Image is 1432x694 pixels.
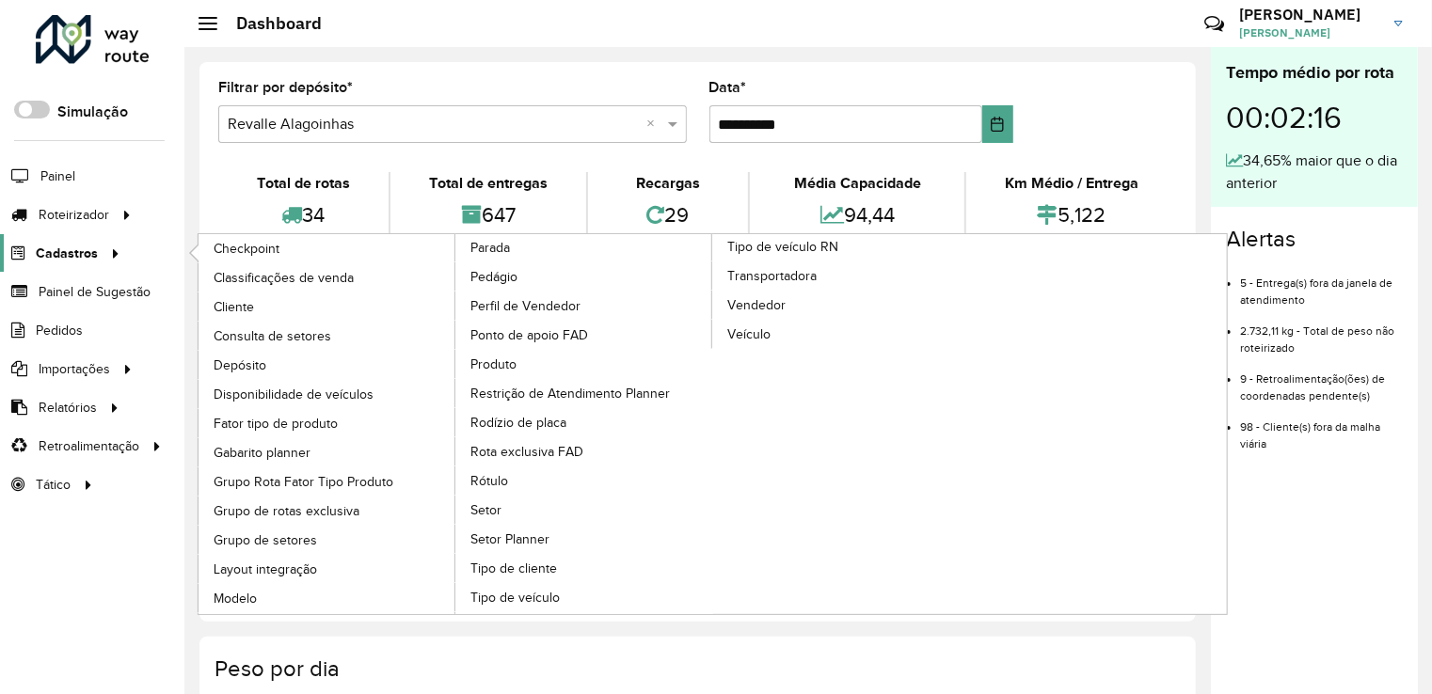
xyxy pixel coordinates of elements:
label: Simulação [57,101,128,123]
span: Pedágio [470,267,517,287]
a: Classificações de venda [199,263,456,292]
a: Parada [199,234,713,614]
span: Depósito [214,355,266,375]
div: Total de rotas [223,172,384,195]
a: Checkpoint [199,234,456,262]
a: Modelo [199,584,456,612]
a: Rota exclusiva FAD [455,437,713,465]
a: Veículo [712,320,970,348]
button: Choose Date [982,105,1014,143]
a: Layout integração [199,555,456,583]
a: Pedágio [455,262,713,291]
a: Cliente [199,292,456,321]
span: Perfil de Vendedor [470,296,581,316]
a: Tipo de cliente [455,554,713,582]
a: Vendedor [712,291,970,319]
span: Produto [470,355,517,374]
span: Transportadora [727,266,817,286]
span: Layout integração [214,560,317,579]
li: 5 - Entrega(s) fora da janela de atendimento [1240,260,1403,308]
span: Relatórios [39,398,97,418]
div: Recargas [593,172,744,195]
span: Fator tipo de produto [214,414,338,434]
span: Setor Planner [470,529,549,549]
a: Grupo de setores [199,526,456,554]
a: Gabarito planner [199,438,456,466]
a: Consulta de setores [199,322,456,350]
div: 29 [593,195,744,235]
a: Restrição de Atendimento Planner [455,379,713,407]
span: Rótulo [470,471,508,491]
a: Tipo de veículo RN [455,234,970,614]
div: Tempo médio por rota [1226,60,1403,86]
a: Tipo de veículo [455,583,713,611]
a: Produto [455,350,713,378]
span: Tipo de veículo RN [727,237,838,257]
h2: Dashboard [217,13,322,34]
a: Rótulo [455,466,713,495]
label: Data [709,76,747,99]
span: Tipo de veículo [470,588,560,607]
label: Filtrar por depósito [218,76,353,99]
a: Fator tipo de produto [199,409,456,437]
a: Contato Rápido [1194,4,1234,44]
div: Total de entregas [395,172,581,195]
span: Clear all [647,113,663,135]
span: Tipo de cliente [470,559,557,578]
div: 34,65% maior que o dia anterior [1226,150,1403,195]
div: 00:02:16 [1226,86,1403,150]
span: Retroalimentação [39,436,139,456]
span: Rodízio de placa [470,413,566,433]
span: Modelo [214,589,257,608]
span: Vendedor [727,295,786,315]
div: 647 [395,195,581,235]
span: Importações [39,359,110,379]
h4: Peso por dia [215,655,1177,683]
span: Grupo de rotas exclusiva [214,501,359,521]
span: Setor [470,500,501,520]
h4: Alertas [1226,226,1403,253]
span: Grupo Rota Fator Tipo Produto [214,472,393,492]
span: Cliente [214,297,254,317]
a: Disponibilidade de veículos [199,380,456,408]
li: 2.732,11 kg - Total de peso não roteirizado [1240,308,1403,356]
a: Ponto de apoio FAD [455,321,713,349]
li: 98 - Cliente(s) fora da malha viária [1240,404,1403,452]
span: Painel [40,166,75,186]
span: Disponibilidade de veículos [214,385,374,404]
span: Rota exclusiva FAD [470,442,583,462]
span: Checkpoint [214,239,279,259]
div: Média Capacidade [755,172,960,195]
span: Consulta de setores [214,326,331,346]
span: Ponto de apoio FAD [470,325,588,345]
span: Painel de Sugestão [39,282,151,302]
a: Setor Planner [455,525,713,553]
span: Roteirizador [39,205,109,225]
span: Grupo de setores [214,530,317,550]
a: Grupo de rotas exclusiva [199,497,456,525]
span: Pedidos [36,321,83,340]
a: Perfil de Vendedor [455,292,713,320]
span: Cadastros [36,244,98,263]
span: Gabarito planner [214,443,310,463]
li: 9 - Retroalimentação(ões) de coordenadas pendente(s) [1240,356,1403,404]
div: 5,122 [971,195,1172,235]
a: Depósito [199,351,456,379]
a: Grupo Rota Fator Tipo Produto [199,467,456,496]
a: Transportadora [712,261,970,290]
span: Tático [36,475,71,495]
span: Restrição de Atendimento Planner [470,384,670,403]
h3: [PERSON_NAME] [1239,6,1380,24]
a: Setor [455,496,713,524]
a: Rodízio de placa [455,408,713,436]
div: Km Médio / Entrega [971,172,1172,195]
span: Classificações de venda [214,268,354,288]
div: 34 [223,195,384,235]
div: 94,44 [755,195,960,235]
span: [PERSON_NAME] [1239,24,1380,41]
span: Veículo [727,324,771,344]
span: Parada [470,238,510,258]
